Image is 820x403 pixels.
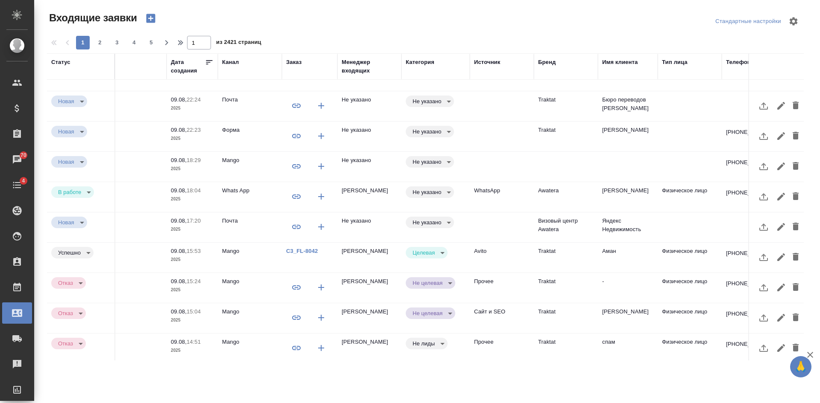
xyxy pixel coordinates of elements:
[216,37,261,49] span: из 2421 страниц
[171,58,205,75] div: Дата создания
[406,156,454,168] div: Не указано
[187,157,201,163] p: 18:29
[534,333,598,363] td: Traktat
[51,58,70,67] div: Статус
[410,219,444,226] button: Не указано
[470,243,534,273] td: Avito
[337,303,401,333] td: [PERSON_NAME]
[171,157,187,163] p: 09.08,
[342,58,397,75] div: Менеджер входящих
[598,333,658,363] td: спам
[171,165,214,173] p: 2025
[286,277,307,298] button: Привязать к существующему заказу
[17,177,30,185] span: 4
[406,58,434,67] div: Категория
[218,212,282,242] td: Почта
[218,243,282,273] td: Mango
[171,104,214,113] p: 2025
[171,316,214,325] p: 2025
[51,247,94,258] div: Успешно
[93,38,107,47] span: 2
[171,278,187,284] p: 09.08,
[144,36,158,49] button: 5
[218,122,282,151] td: Форма
[406,186,454,198] div: Не указано
[127,38,141,47] span: 4
[470,273,534,303] td: Прочее
[93,36,107,49] button: 2
[726,340,777,348] div: [PHONE_NUMBER]
[410,310,445,317] button: Не целевая
[56,98,77,105] button: Новая
[726,58,751,67] div: Телефон
[286,126,307,146] button: Привязать к существующему заказу
[311,338,331,358] button: Создать заказ
[406,307,455,319] div: Не целевая
[598,212,658,242] td: Яндекс Недвижимость
[187,187,201,194] p: 18:04
[311,217,331,237] button: Создать заказ
[2,174,32,196] a: 4
[171,339,187,345] p: 09.08,
[753,96,774,116] button: Загрузить файл
[141,11,161,26] button: Создать
[311,96,331,116] button: Создать заказ
[534,303,598,333] td: Traktat
[406,126,454,137] div: Не указано
[788,186,803,207] button: Удалить
[51,338,86,349] div: Отказ
[187,339,201,345] p: 14:51
[56,128,77,135] button: Новая
[311,156,331,177] button: Создать заказ
[788,217,803,237] button: Удалить
[534,91,598,121] td: Traktat
[410,188,444,196] button: Не указано
[474,58,500,67] div: Источник
[774,247,788,267] button: Редактировать
[127,36,141,49] button: 4
[56,310,76,317] button: Отказ
[406,247,448,258] div: Целевая
[774,217,788,237] button: Редактировать
[311,277,331,298] button: Создать заказ
[658,273,722,303] td: Физическое лицо
[171,225,214,234] p: 2025
[47,11,137,25] span: Входящие заявки
[534,122,598,151] td: Traktat
[538,58,556,67] div: Бренд
[662,58,688,67] div: Тип лица
[218,273,282,303] td: Mango
[171,255,214,264] p: 2025
[726,249,777,258] div: [PHONE_NUMBER]
[187,278,201,284] p: 15:24
[187,217,201,224] p: 17:20
[788,247,803,267] button: Удалить
[337,152,401,182] td: Не указано
[171,248,187,254] p: 09.08,
[311,126,331,146] button: Создать заказ
[51,156,87,168] div: Новая
[774,156,788,177] button: Редактировать
[406,217,454,228] div: Не указано
[753,186,774,207] button: Загрузить файл
[726,188,777,197] div: [PHONE_NUMBER]
[470,303,534,333] td: Сайт и SEO
[788,156,803,177] button: Удалить
[410,249,437,256] button: Целевая
[286,58,302,67] div: Заказ
[187,308,201,315] p: 15:04
[406,338,448,349] div: Не лиды
[171,127,187,133] p: 09.08,
[218,303,282,333] td: Mango
[51,96,87,107] div: Новая
[788,277,803,298] button: Удалить
[218,333,282,363] td: Mango
[286,96,307,116] button: Привязать к существующему заказу
[286,217,307,237] button: Привязать к существующему заказу
[2,149,32,170] a: 70
[598,303,658,333] td: [PERSON_NAME]
[788,96,803,116] button: Удалить
[410,158,444,165] button: Не указано
[726,279,777,288] div: [PHONE_NUMBER]
[726,310,777,318] div: [PHONE_NUMBER]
